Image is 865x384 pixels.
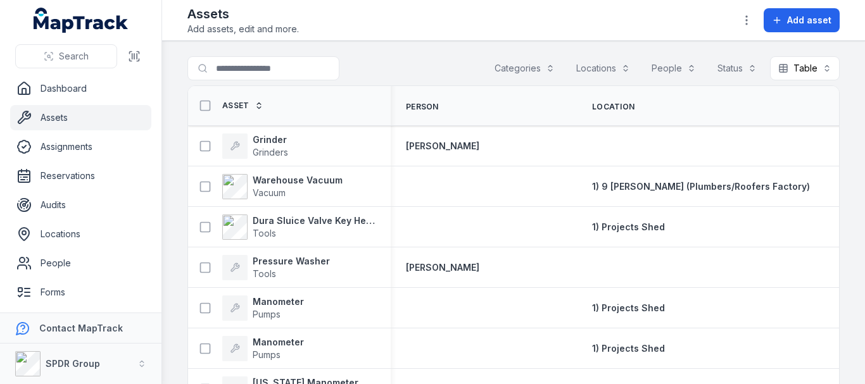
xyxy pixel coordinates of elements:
span: Add assets, edit and more. [187,23,299,35]
a: 1) Projects Shed [592,221,665,233]
a: Warehouse VacuumVacuum [222,174,343,199]
button: Locations [568,56,638,80]
a: Forms [10,280,151,305]
a: 1) 9 [PERSON_NAME] (Plumbers/Roofers Factory) [592,180,810,193]
h2: Assets [187,5,299,23]
span: 1) Projects Shed [592,343,665,354]
button: Add asset [764,8,840,32]
strong: Manometer [253,336,304,349]
a: Pressure WasherTools [222,255,330,280]
a: 1) Projects Shed [592,342,665,355]
span: Tools [253,228,276,238]
strong: Manometer [253,295,304,308]
span: 1) Projects Shed [592,302,665,313]
a: GrinderGrinders [222,133,288,159]
a: Locations [10,221,151,247]
button: Search [15,44,117,68]
strong: SPDR Group [46,358,100,369]
a: ManometerPumps [222,336,304,361]
a: People [10,251,151,276]
strong: Dura Sluice Valve Key Heavy Duty 50mm-600mm [253,214,376,227]
strong: Warehouse Vacuum [253,174,343,187]
span: Location [592,102,635,112]
span: Pumps [253,309,281,319]
a: Dura Sluice Valve Key Heavy Duty 50mm-600mmTools [222,214,376,240]
a: Reports [10,309,151,334]
strong: Pressure Washer [253,255,330,268]
a: Assets [10,105,151,130]
span: Asset [222,101,249,111]
strong: Contact MapTrack [39,323,123,333]
button: Table [770,56,840,80]
a: [PERSON_NAME] [406,140,479,152]
a: [PERSON_NAME] [406,261,479,274]
a: Assignments [10,134,151,159]
a: Audits [10,192,151,218]
button: People [643,56,704,80]
span: Tools [253,268,276,279]
a: Dashboard [10,76,151,101]
a: ManometerPumps [222,295,304,321]
span: 1) 9 [PERSON_NAME] (Plumbers/Roofers Factory) [592,181,810,192]
a: Asset [222,101,263,111]
span: 1) Projects Shed [592,221,665,232]
strong: Grinder [253,133,288,146]
span: Search [59,50,89,63]
span: Pumps [253,349,281,360]
span: Person [406,102,439,112]
span: Add asset [787,14,831,27]
a: 1) Projects Shed [592,302,665,314]
button: Categories [486,56,563,80]
span: Grinders [253,147,288,158]
a: Reservations [10,163,151,189]
button: Status [709,56,765,80]
span: Vacuum [253,187,286,198]
a: MapTrack [34,8,129,33]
